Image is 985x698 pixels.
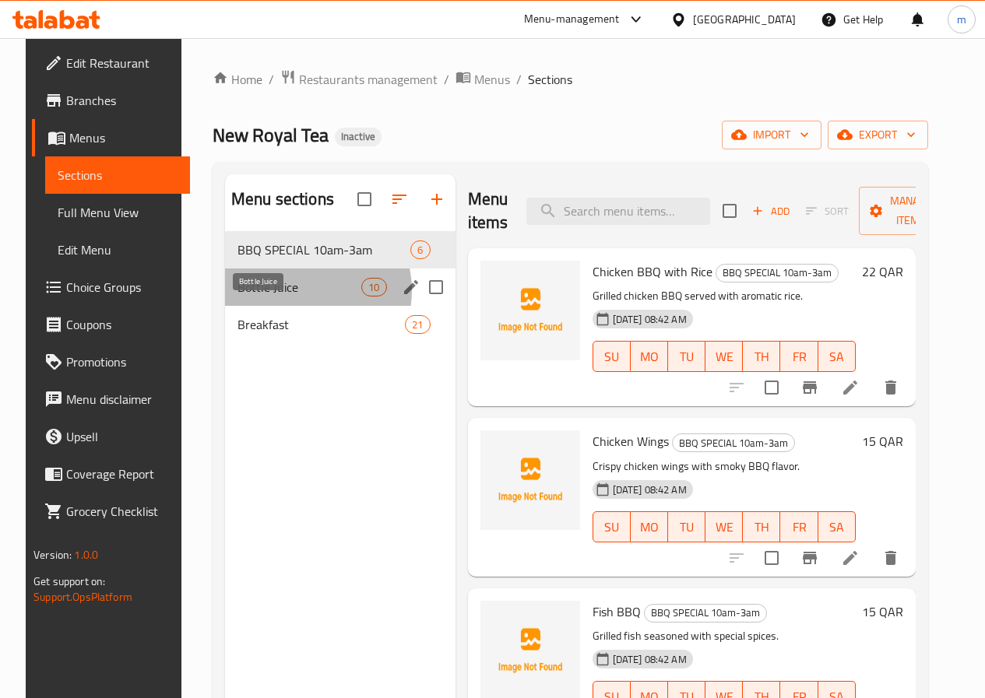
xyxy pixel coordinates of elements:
a: Sections [45,156,190,194]
button: WE [705,341,743,372]
span: Upsell [66,427,178,446]
span: import [734,125,809,145]
div: BBQ SPECIAL 10am-3am [716,264,839,282]
span: [DATE] 08:42 AM [607,312,693,327]
a: Menus [456,69,510,89]
a: Edit menu item [841,378,860,397]
span: Sections [528,70,572,89]
p: Grilled fish seasoned with special spices. [593,626,856,646]
li: / [444,70,449,89]
button: Add section [418,181,456,218]
div: Menu-management [524,10,620,29]
div: BBQ SPECIAL 10am-3am [644,604,767,623]
span: m [957,11,966,28]
a: Menu disclaimer [32,381,190,418]
span: [DATE] 08:42 AM [607,652,693,667]
a: Coupons [32,306,190,343]
span: Menus [474,70,510,89]
h2: Menu sections [231,188,334,211]
div: items [410,240,430,259]
img: Chicken BBQ with Rice [480,261,580,360]
button: TH [743,341,780,372]
li: / [269,70,274,89]
button: export [828,121,928,149]
a: Support.OpsPlatform [33,587,132,607]
span: Branches [66,91,178,110]
p: Crispy chicken wings with smoky BBQ flavor. [593,457,856,476]
span: Promotions [66,353,178,371]
button: edit [399,275,423,299]
span: SU [600,516,624,538]
a: Branches [32,82,190,119]
span: Coverage Report [66,465,178,483]
button: import [722,121,821,149]
span: Chicken Wings [593,430,669,453]
div: BBQ SPECIAL 10am-3am [672,433,795,452]
span: FR [786,516,811,538]
div: [GEOGRAPHIC_DATA] [693,11,796,28]
span: TH [749,345,774,368]
span: 10 [362,280,385,295]
div: items [405,315,430,334]
a: Coverage Report [32,455,190,493]
span: Choice Groups [66,278,178,296]
button: TU [668,341,705,372]
button: TU [668,511,705,542]
span: TU [674,516,699,538]
span: Breakfast [237,315,405,334]
span: Menus [69,128,178,147]
a: Menus [32,119,190,156]
span: BBQ SPECIAL 10am-3am [645,604,766,622]
span: 1.0.0 [74,545,98,565]
button: delete [872,539,909,577]
span: FR [786,345,811,368]
span: Select section first [796,199,859,223]
button: TH [743,511,780,542]
span: Sections [58,166,178,184]
h6: 15 QAR [862,601,903,623]
a: Edit Menu [45,231,190,268]
h6: 15 QAR [862,430,903,452]
a: Upsell [32,418,190,455]
div: Bottle Juice10edit [225,268,456,306]
a: Full Menu View [45,194,190,231]
span: Edit Menu [58,240,178,259]
a: Edit Restaurant [32,44,190,82]
span: Manage items [871,191,951,230]
span: BBQ SPECIAL 10am-3am [716,264,838,282]
span: MO [637,345,662,368]
button: SU [593,511,631,542]
div: Breakfast21 [225,306,456,343]
span: Coupons [66,315,178,334]
input: search [526,198,710,225]
span: Version: [33,545,72,565]
span: Get support on: [33,571,105,591]
span: Fish BBQ [593,600,641,623]
span: Full Menu View [58,203,178,222]
span: Inactive [335,130,382,143]
a: Promotions [32,343,190,381]
span: TU [674,345,699,368]
a: Edit menu item [841,549,860,567]
span: Restaurants management [299,70,438,89]
nav: breadcrumb [213,69,928,89]
span: Bottle Juice [237,278,361,296]
span: Menu disclaimer [66,390,178,409]
span: Edit Restaurant [66,54,178,72]
span: BBQ SPECIAL 10am-3am [237,240,411,259]
span: MO [637,516,662,538]
button: SA [818,511,856,542]
span: WE [712,516,737,538]
span: [DATE] 08:42 AM [607,482,693,497]
span: 21 [406,317,429,332]
nav: Menu sections [225,225,456,349]
span: 6 [411,243,429,258]
span: Sort sections [381,181,418,218]
span: WE [712,345,737,368]
span: SA [825,345,850,368]
span: SU [600,345,624,368]
button: MO [631,511,668,542]
span: Add [750,202,792,220]
span: Add item [746,199,796,223]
